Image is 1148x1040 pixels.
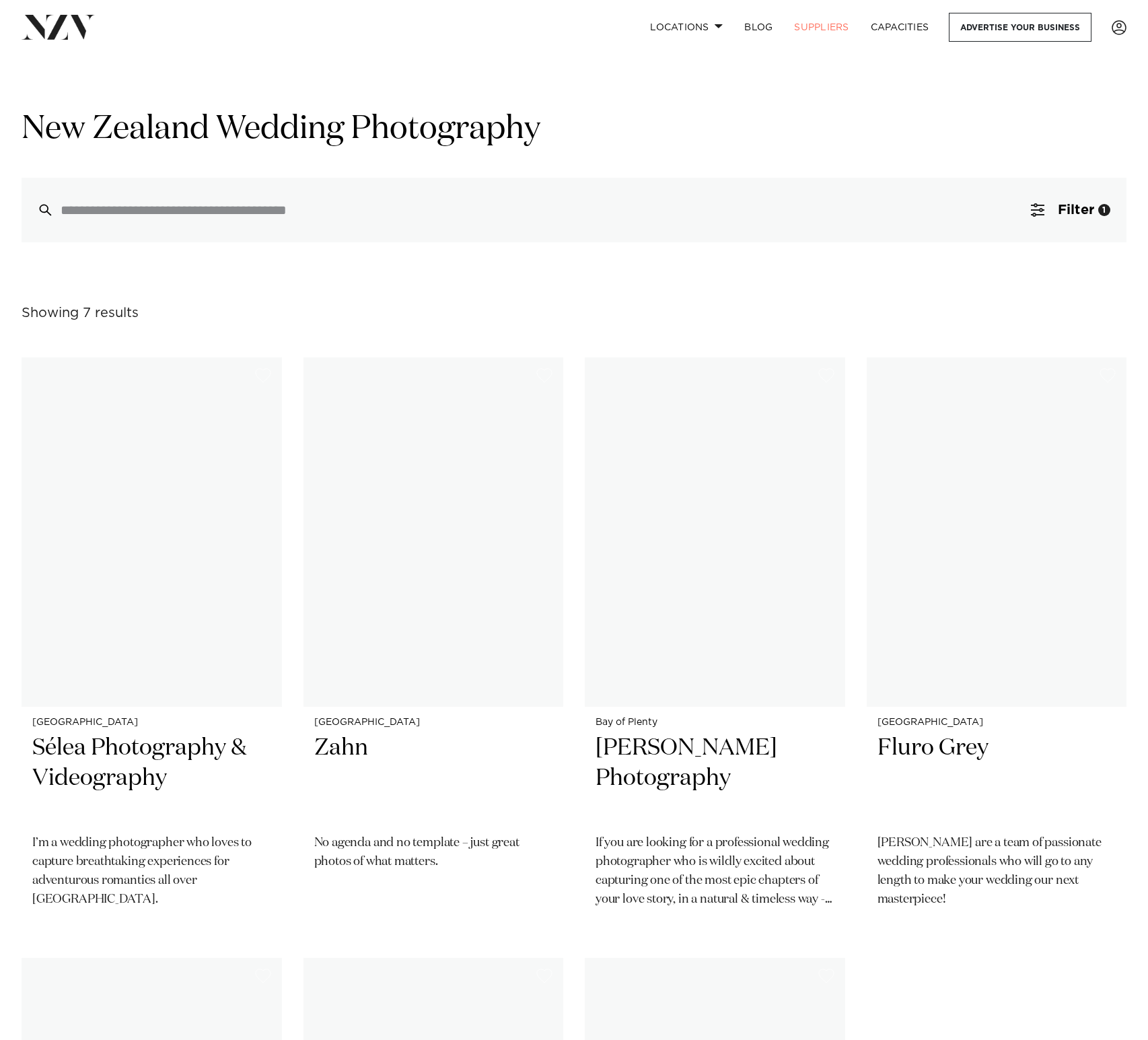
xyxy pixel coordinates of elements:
img: nzv-logo.png [22,15,95,39]
p: If you are looking for a professional wedding photographer who is wildly excited about capturing ... [596,834,834,909]
p: I’m a wedding photographer who loves to capture breathtaking experiences for adventurous romantic... [32,834,271,909]
p: No agenda and no template – just great photos of what matters. [314,834,553,872]
a: Capacities [860,13,940,42]
small: [GEOGRAPHIC_DATA] [877,718,1116,728]
h1: New Zealand Wedding Photography [22,108,1126,151]
a: BLOG [733,13,783,42]
a: [GEOGRAPHIC_DATA] Sélea Photography & Videography I’m a wedding photographer who loves to capture... [22,357,282,936]
small: [GEOGRAPHIC_DATA] [314,718,553,728]
a: Locations [639,13,733,42]
a: Advertise your business [949,13,1091,42]
h2: [PERSON_NAME] Photography [596,733,834,824]
span: Filter [1058,203,1094,217]
h2: Sélea Photography & Videography [32,733,271,824]
a: SUPPLIERS [783,13,859,42]
p: [PERSON_NAME] are a team of passionate wedding professionals who will go to any length to make yo... [877,834,1116,909]
div: Showing 7 results [22,303,139,324]
button: Filter1 [1015,178,1126,242]
h2: Zahn [314,733,553,824]
small: [GEOGRAPHIC_DATA] [32,718,271,728]
a: [GEOGRAPHIC_DATA] Zahn No agenda and no template – just great photos of what matters. [303,357,564,936]
h2: Fluro Grey [877,733,1116,824]
small: Bay of Plenty [596,718,834,728]
div: 1 [1098,204,1110,216]
a: Bay of Plenty [PERSON_NAME] Photography If you are looking for a professional wedding photographe... [585,357,845,936]
a: [GEOGRAPHIC_DATA] Fluro Grey [PERSON_NAME] are a team of passionate wedding professionals who wil... [867,357,1127,936]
